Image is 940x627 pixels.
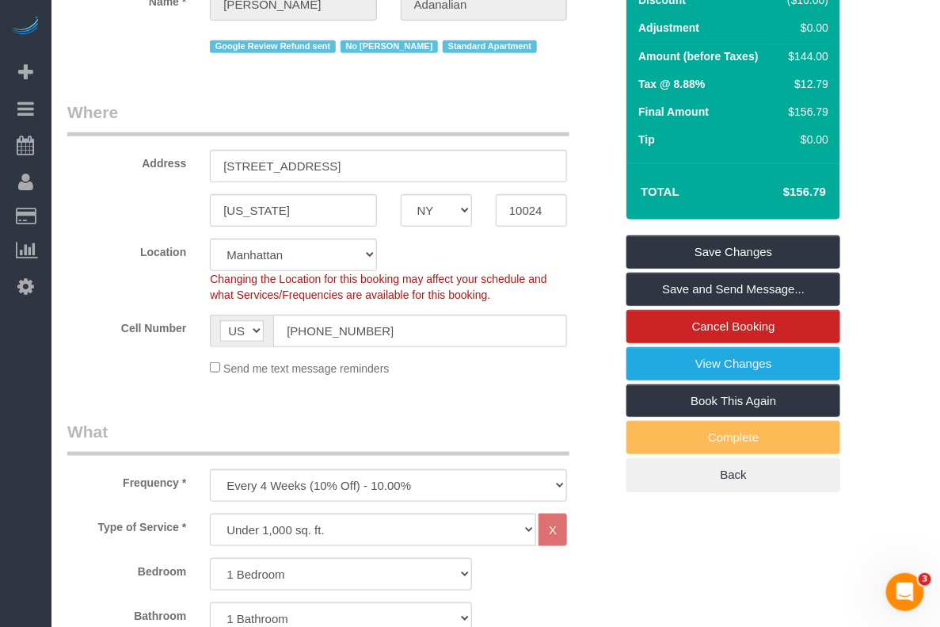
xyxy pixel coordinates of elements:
span: Send me text message reminders [223,362,389,375]
input: Zip Code [496,194,567,227]
label: Type of Service * [55,514,198,535]
a: Book This Again [626,384,840,418]
input: Cell Number [273,315,567,347]
label: Amount (before Taxes) [638,48,758,64]
span: No [PERSON_NAME] [341,40,438,53]
label: Bedroom [55,558,198,579]
label: Address [55,150,198,171]
div: $0.00 [782,20,829,36]
div: $12.79 [782,76,829,92]
span: 3 [919,573,931,586]
strong: Total [641,185,679,198]
img: Automaid Logo [10,16,41,38]
input: City [210,194,376,227]
div: $0.00 [782,132,829,147]
label: Cell Number [55,315,198,336]
a: Save and Send Message... [626,273,840,306]
a: Back [626,458,840,491]
span: Changing the Location for this booking may affect your schedule and what Services/Frequencies are... [210,273,546,301]
label: Adjustment [638,20,699,36]
iframe: Intercom live chat [886,573,924,611]
label: Tax @ 8.88% [638,76,705,92]
span: Google Review Refund sent [210,40,336,53]
label: Frequency * [55,469,198,491]
a: View Changes [626,347,840,380]
legend: Where [67,101,569,136]
label: Tip [638,132,655,147]
a: Cancel Booking [626,310,840,343]
a: Save Changes [626,235,840,269]
div: $156.79 [782,104,829,120]
h4: $156.79 [736,185,826,199]
label: Bathroom [55,602,198,624]
legend: What [67,420,569,456]
div: $144.00 [782,48,829,64]
label: Final Amount [638,104,709,120]
span: Standard Apartment [443,40,537,53]
label: Location [55,239,198,260]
